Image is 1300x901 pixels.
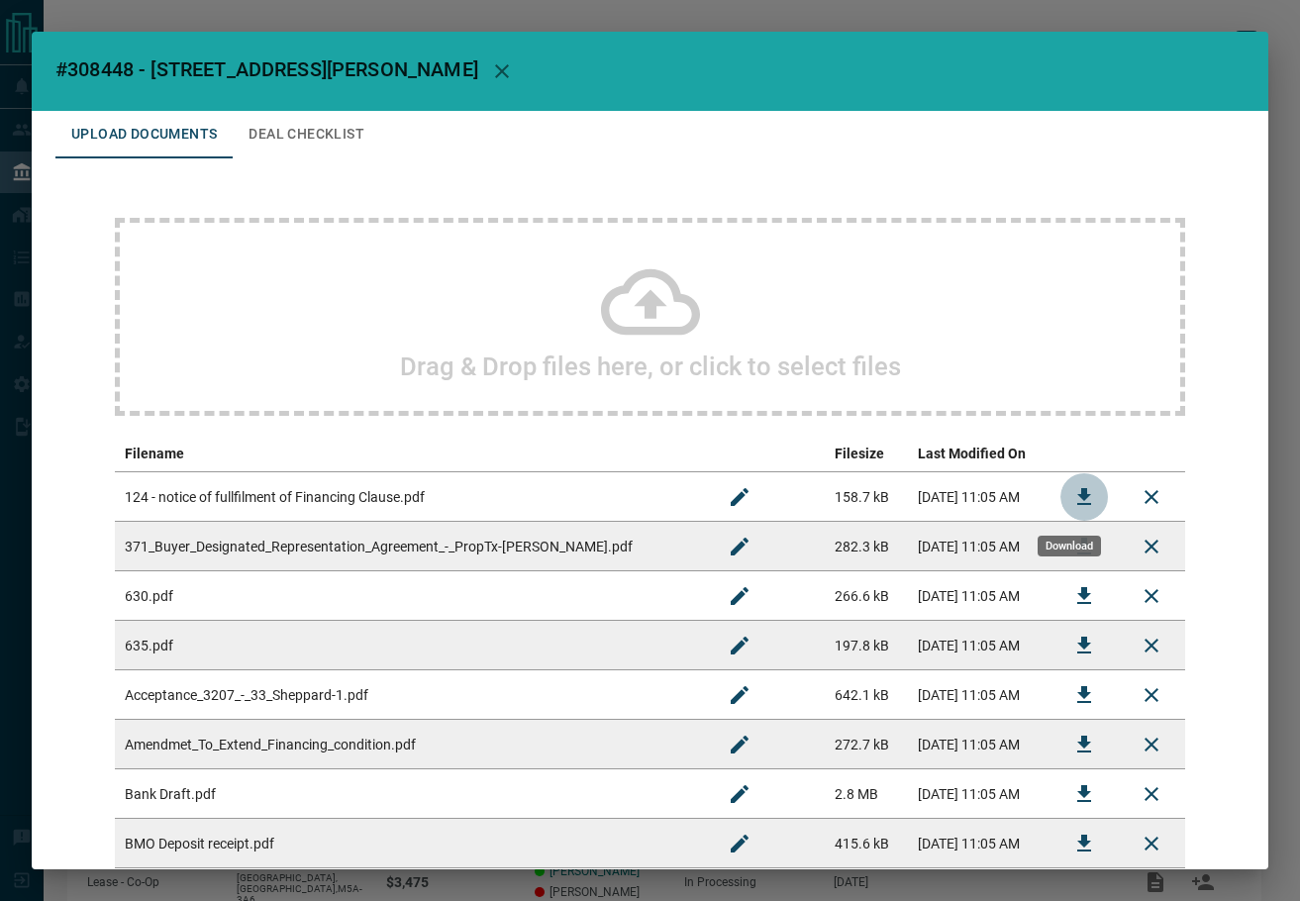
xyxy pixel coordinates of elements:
[825,522,908,571] td: 282.3 kB
[1060,473,1108,521] button: Download
[55,111,233,158] button: Upload Documents
[825,436,908,472] th: Filesize
[1060,820,1108,867] button: Download
[1050,436,1118,472] th: download action column
[716,721,763,768] button: Rename
[115,670,706,720] td: Acceptance_3207_-_33_Sheppard-1.pdf
[1128,523,1175,570] button: Remove File
[716,820,763,867] button: Rename
[1060,572,1108,620] button: Download
[908,571,1050,621] td: [DATE] 11:05 AM
[825,769,908,819] td: 2.8 MB
[1060,770,1108,818] button: Download
[908,720,1050,769] td: [DATE] 11:05 AM
[825,621,908,670] td: 197.8 kB
[908,819,1050,868] td: [DATE] 11:05 AM
[825,571,908,621] td: 266.6 kB
[115,571,706,621] td: 630.pdf
[115,819,706,868] td: BMO Deposit receipt.pdf
[115,218,1185,416] div: Drag & Drop files here, or click to select files
[908,472,1050,522] td: [DATE] 11:05 AM
[115,769,706,819] td: Bank Draft.pdf
[716,622,763,669] button: Rename
[1128,572,1175,620] button: Remove File
[1128,671,1175,719] button: Remove File
[908,769,1050,819] td: [DATE] 11:05 AM
[1118,436,1185,472] th: delete file action column
[1060,622,1108,669] button: Download
[115,436,706,472] th: Filename
[1128,622,1175,669] button: Remove File
[706,436,825,472] th: edit column
[716,770,763,818] button: Rename
[55,57,478,81] span: #308448 - [STREET_ADDRESS][PERSON_NAME]
[1060,721,1108,768] button: Download
[115,621,706,670] td: 635.pdf
[825,670,908,720] td: 642.1 kB
[400,351,901,381] h2: Drag & Drop files here, or click to select files
[908,436,1050,472] th: Last Modified On
[115,472,706,522] td: 124 - notice of fullfilment of Financing Clause.pdf
[233,111,380,158] button: Deal Checklist
[1128,473,1175,521] button: Remove File
[115,720,706,769] td: Amendmet_To_Extend_Financing_condition.pdf
[1060,671,1108,719] button: Download
[115,522,706,571] td: 371_Buyer_Designated_Representation_Agreement_-_PropTx-[PERSON_NAME].pdf
[1128,721,1175,768] button: Remove File
[1038,536,1101,556] div: Download
[825,720,908,769] td: 272.7 kB
[908,621,1050,670] td: [DATE] 11:05 AM
[825,472,908,522] td: 158.7 kB
[1128,770,1175,818] button: Remove File
[716,572,763,620] button: Rename
[1128,820,1175,867] button: Remove File
[825,819,908,868] td: 415.6 kB
[716,671,763,719] button: Rename
[908,670,1050,720] td: [DATE] 11:05 AM
[716,523,763,570] button: Rename
[908,522,1050,571] td: [DATE] 11:05 AM
[716,473,763,521] button: Rename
